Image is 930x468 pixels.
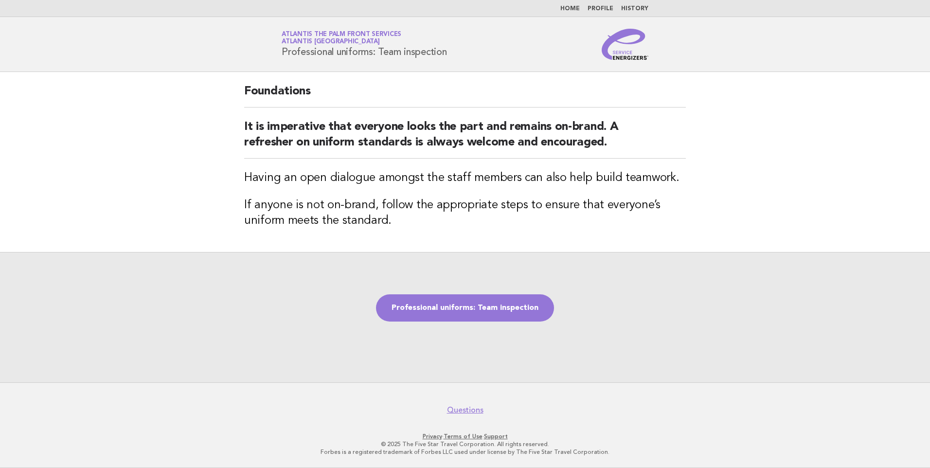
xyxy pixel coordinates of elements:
[484,433,508,440] a: Support
[282,32,447,57] h1: Professional uniforms: Team inspection
[244,198,686,229] h3: If anyone is not on-brand, follow the appropriate steps to ensure that everyone’s uniform meets t...
[560,6,580,12] a: Home
[376,294,554,322] a: Professional uniforms: Team inspection
[282,31,401,45] a: Atlantis The Palm Front ServicesAtlantis [GEOGRAPHIC_DATA]
[423,433,442,440] a: Privacy
[167,440,763,448] p: © 2025 The Five Star Travel Corporation. All rights reserved.
[244,119,686,159] h2: It is imperative that everyone looks the part and remains on-brand. A refresher on uniform standa...
[444,433,483,440] a: Terms of Use
[621,6,648,12] a: History
[167,432,763,440] p: · ·
[282,39,380,45] span: Atlantis [GEOGRAPHIC_DATA]
[244,84,686,108] h2: Foundations
[602,29,648,60] img: Service Energizers
[167,448,763,456] p: Forbes is a registered trademark of Forbes LLC used under license by The Five Star Travel Corpora...
[588,6,613,12] a: Profile
[244,170,686,186] h3: Having an open dialogue amongst the staff members can also help build teamwork.
[447,405,483,415] a: Questions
